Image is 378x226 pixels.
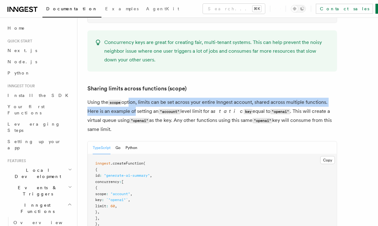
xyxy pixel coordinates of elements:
span: Leveraging Steps [7,122,60,133]
span: `"openai"` [106,198,128,202]
span: scope [95,192,106,196]
span: Overview [13,220,78,225]
button: Python [125,142,137,154]
span: inngest [95,161,110,166]
a: Examples [101,2,142,17]
button: Search...⌘K [203,4,265,14]
span: { [95,185,97,190]
span: Home [7,25,25,31]
a: Node.js [5,56,73,67]
p: Concurrency keys are great for creating fair, multi-tenant systems. This can help prevent the noi... [104,38,330,64]
button: Toggle dark mode [291,5,306,12]
span: Documentation [46,6,98,11]
span: , [115,204,117,208]
span: , [128,198,130,202]
button: TypeScript [93,142,110,154]
a: Home [5,22,73,34]
span: Python [7,70,30,75]
span: Events & Triggers [5,185,68,197]
a: Next.js [5,45,73,56]
span: Examples [105,6,139,11]
span: } [95,210,97,214]
span: Inngest tour [5,84,35,89]
kbd: ⌘K [253,6,261,12]
span: 60 [110,204,115,208]
code: "openai" [253,118,272,123]
a: AgentKit [142,2,183,17]
button: Inngest Functions [5,200,73,217]
a: Your first Functions [5,101,73,118]
span: id [95,173,100,178]
button: Local Development [5,165,73,182]
a: Documentation [42,2,101,17]
span: [ [121,180,124,184]
span: : [100,173,102,178]
span: : [106,204,108,208]
span: ( [143,161,145,166]
code: key [244,109,253,114]
span: Node.js [7,59,37,64]
span: "generate-ai-summary" [104,173,150,178]
span: : [106,192,108,196]
span: "account" [110,192,130,196]
a: Python [5,67,73,79]
button: Events & Triggers [5,182,73,200]
span: Features [5,158,26,163]
code: "account" [159,109,180,114]
span: Install the SDK [7,93,72,98]
a: Sharing limits across functions (scope) [87,84,187,93]
span: Inngest Functions [5,202,67,214]
span: , [97,216,100,220]
a: Install the SDK [5,90,73,101]
code: scope [108,100,121,105]
a: Setting up your app [5,136,73,153]
span: Your first Functions [7,104,45,115]
span: ] [95,216,97,220]
span: { [95,167,97,172]
a: Contact sales [316,4,373,14]
code: "openai" [130,118,149,123]
span: , [97,210,100,214]
span: key [95,198,102,202]
a: Leveraging Steps [5,118,73,136]
span: limit [95,204,106,208]
span: concurrency [95,180,119,184]
code: "openai" [270,109,290,114]
span: Setting up your app [7,139,61,150]
span: : [102,198,104,202]
p: Using the option, limits can be set across your entire Inngest account, shared across multiple fu... [87,98,337,134]
span: Next.js [7,48,37,53]
em: static [213,108,243,114]
span: , [130,192,132,196]
button: Go [115,142,120,154]
button: Copy [320,156,335,164]
span: : [119,180,121,184]
span: Local Development [5,167,68,180]
span: , [150,173,152,178]
span: AgentKit [146,6,179,11]
span: .createFunction [110,161,143,166]
span: Quick start [5,39,32,44]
